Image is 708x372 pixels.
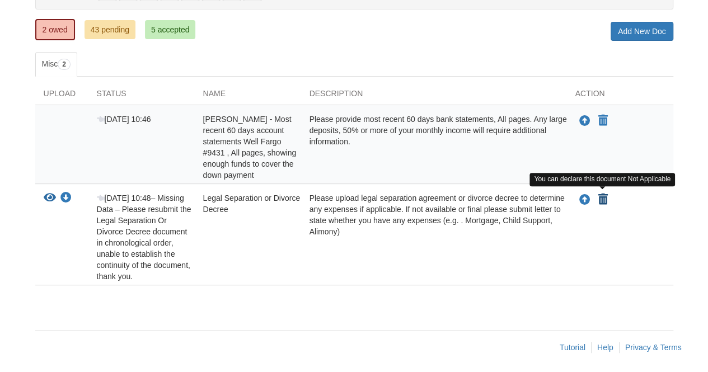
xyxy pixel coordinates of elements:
a: Privacy & Terms [625,343,682,352]
div: You can declare this document Not Applicable [529,173,675,186]
span: 2 [58,59,71,70]
div: Name [195,88,301,105]
button: Declare Arron Perkins - Most recent 60 days account statements Well Fargo #9431 , All pages, show... [597,114,609,128]
a: Misc [35,52,77,77]
button: Upload Arron Perkins - Most recent 60 days account statements Well Fargo #9431 , All pages, showi... [578,114,592,128]
div: Upload [35,88,88,105]
div: Description [301,88,567,105]
div: Please upload legal separation agreement or divorce decree to determine any expenses if applicabl... [301,192,567,282]
span: [PERSON_NAME] - Most recent 60 days account statements Well Fargo #9431 , All pages, showing enou... [203,115,297,180]
span: [DATE] 10:46 [97,115,151,124]
div: Action [567,88,673,105]
a: Help [597,343,613,352]
div: – Missing Data – Please resubmit the Legal Separation Or Divorce Decree document in chronological... [88,192,195,282]
button: View Legal Separation or Divorce Decree [44,192,56,204]
a: Download Legal Separation or Divorce Decree [60,194,72,203]
a: 43 pending [85,20,135,39]
a: 2 owed [35,19,75,40]
button: Upload Legal Separation or Divorce Decree [578,192,592,207]
button: Declare Legal Separation or Divorce Decree not applicable [597,193,609,206]
a: Tutorial [560,343,585,352]
a: Add New Doc [611,22,673,41]
span: [DATE] 10:48 [97,194,151,203]
span: Legal Separation or Divorce Decree [203,194,301,214]
div: Please provide most recent 60 days bank statements, All pages. Any large deposits, 50% or more of... [301,114,567,181]
div: Status [88,88,195,105]
a: 5 accepted [145,20,196,39]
